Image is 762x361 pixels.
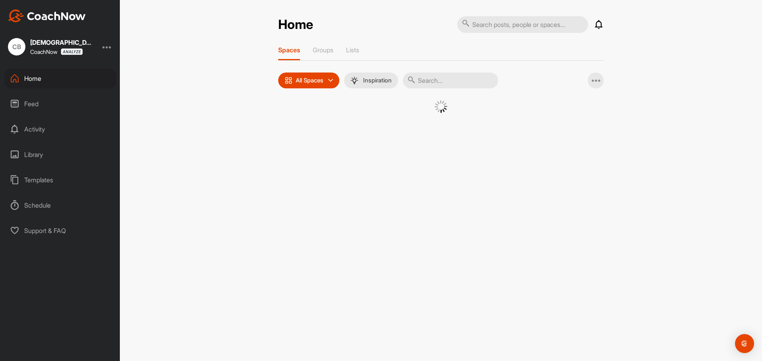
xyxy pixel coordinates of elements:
[346,46,359,54] p: Lists
[735,334,754,353] div: Open Intercom Messenger
[4,221,116,241] div: Support & FAQ
[296,77,323,84] p: All Spaces
[4,145,116,164] div: Library
[363,77,392,84] p: Inspiration
[4,94,116,114] div: Feed
[30,48,83,55] div: CoachNow
[30,39,94,46] div: [DEMOGRAPHIC_DATA][PERSON_NAME]
[403,73,498,88] input: Search...
[61,48,83,55] img: CoachNow analyze
[4,195,116,215] div: Schedule
[8,38,25,55] div: CB
[313,46,333,54] p: Groups
[4,69,116,88] div: Home
[278,46,300,54] p: Spaces
[8,10,86,22] img: CoachNow
[457,16,588,33] input: Search posts, people or spaces...
[4,170,116,190] div: Templates
[350,76,358,84] img: menuIcon
[435,100,447,113] img: G6gVgL6ErOh57ABN0eRmCEwV0I4iEi4d8EwaPGI0tHgoAbU4EAHFLEQAh+QQFCgALACwIAA4AGAASAAAEbHDJSesaOCdk+8xg...
[4,119,116,139] div: Activity
[285,76,292,84] img: icon
[278,17,313,32] h2: Home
